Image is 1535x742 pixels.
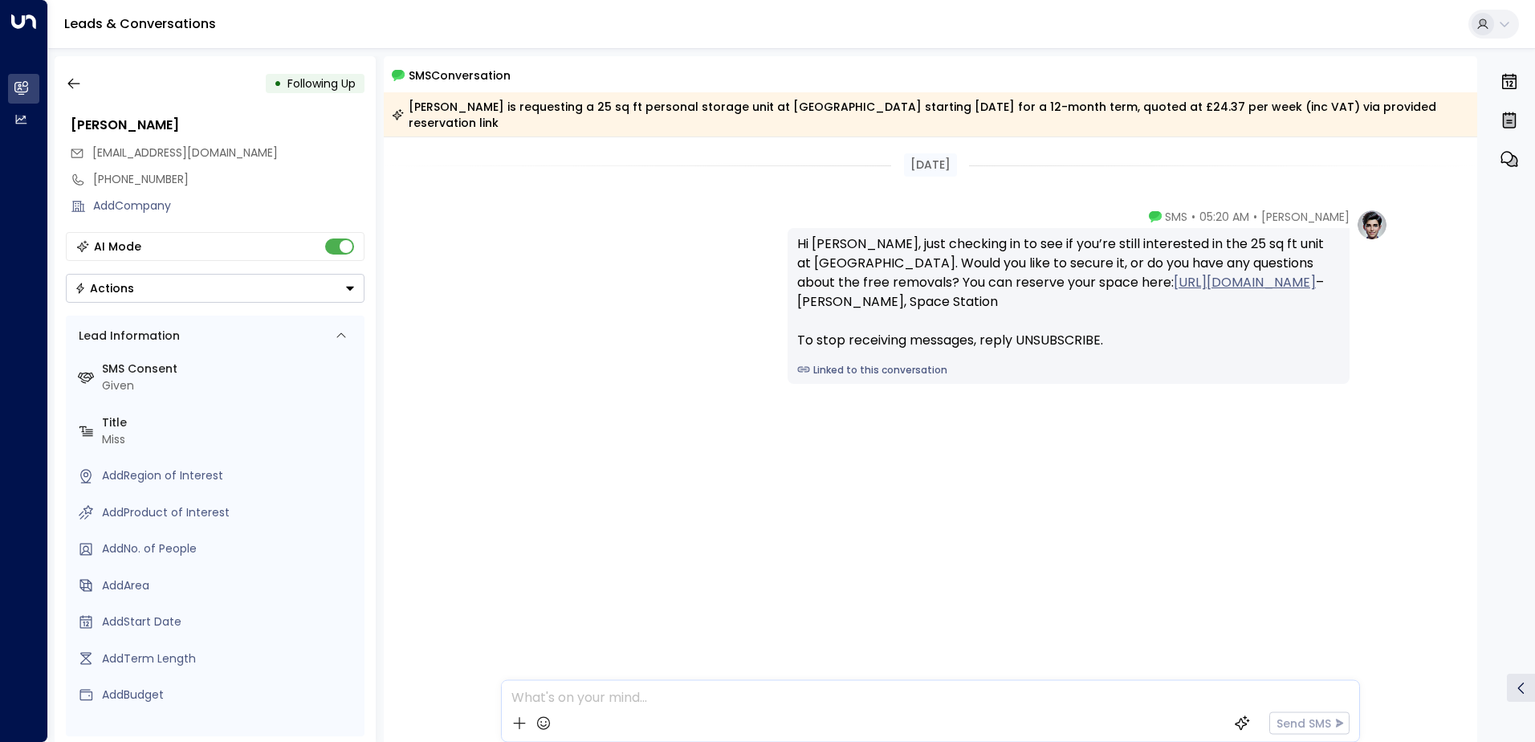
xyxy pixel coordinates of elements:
div: • [274,69,282,98]
span: torshie.t@outlook.com [92,145,278,161]
div: AddRegion of Interest [102,467,358,484]
a: Linked to this conversation [797,363,1340,377]
a: [URL][DOMAIN_NAME] [1174,273,1316,292]
span: SMS [1165,209,1187,225]
div: AI Mode [94,238,141,255]
div: [PERSON_NAME] is requesting a 25 sq ft personal storage unit at [GEOGRAPHIC_DATA] starting [DATE]... [392,99,1468,131]
span: SMS Conversation [409,66,511,84]
button: Actions [66,274,364,303]
div: AddArea [102,577,358,594]
a: Leads & Conversations [64,14,216,33]
label: Title [102,414,358,431]
div: AddStart Date [102,614,358,630]
div: Given [102,377,358,394]
div: [PERSON_NAME] [71,116,364,135]
div: Actions [75,281,134,296]
div: AddTerm Length [102,650,358,667]
div: [DATE] [904,153,957,177]
span: 05:20 AM [1199,209,1249,225]
span: • [1253,209,1257,225]
div: AddNo. of People [102,540,358,557]
img: profile-logo.png [1356,209,1388,241]
label: SMS Consent [102,361,358,377]
div: [PHONE_NUMBER] [93,171,364,188]
div: Lead Information [73,328,180,344]
div: Hi [PERSON_NAME], just checking in to see if you’re still interested in the 25 sq ft unit at [GEO... [797,234,1340,350]
div: Button group with a nested menu [66,274,364,303]
label: Source [102,724,358,740]
div: AddProduct of Interest [102,504,358,521]
span: • [1191,209,1195,225]
div: Miss [102,431,358,448]
span: [EMAIL_ADDRESS][DOMAIN_NAME] [92,145,278,161]
div: AddCompany [93,198,364,214]
span: Following Up [287,75,356,92]
div: AddBudget [102,687,358,703]
span: [PERSON_NAME] [1261,209,1350,225]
